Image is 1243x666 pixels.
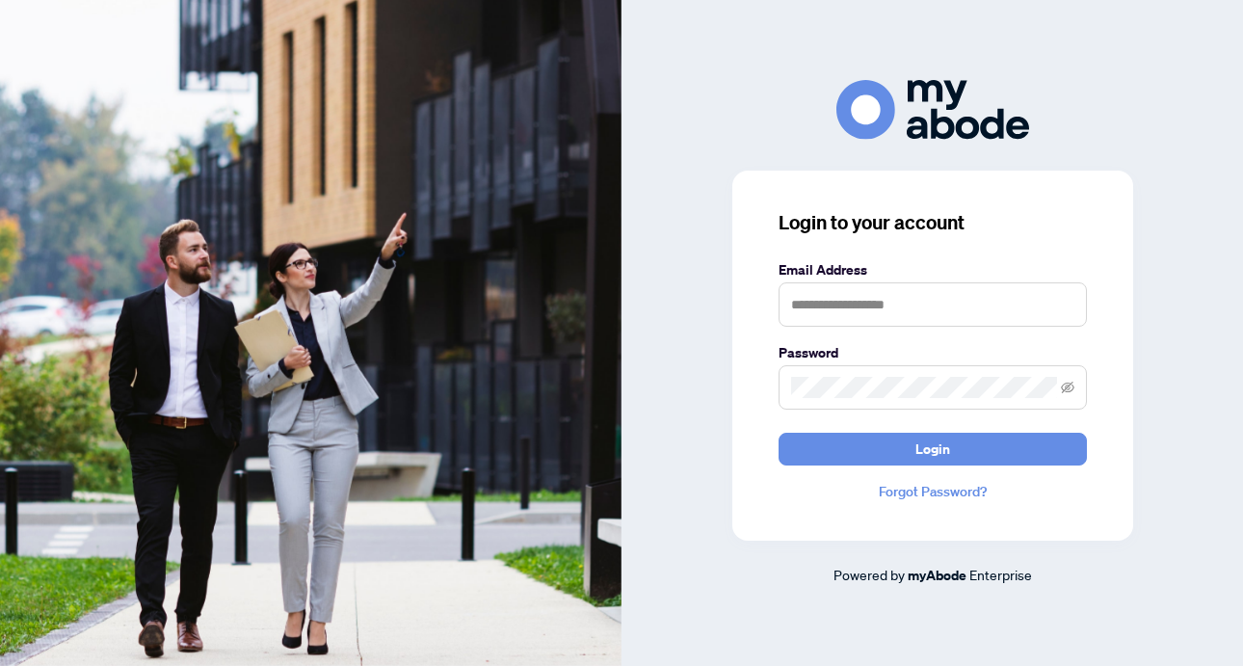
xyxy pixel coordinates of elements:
h3: Login to your account [779,209,1087,236]
span: Enterprise [969,566,1032,583]
span: eye-invisible [1061,381,1074,394]
a: Forgot Password? [779,481,1087,502]
a: myAbode [908,565,966,586]
span: Powered by [833,566,905,583]
img: ma-logo [836,80,1029,139]
span: Login [915,434,950,465]
label: Password [779,342,1087,363]
label: Email Address [779,259,1087,280]
button: Login [779,433,1087,466]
